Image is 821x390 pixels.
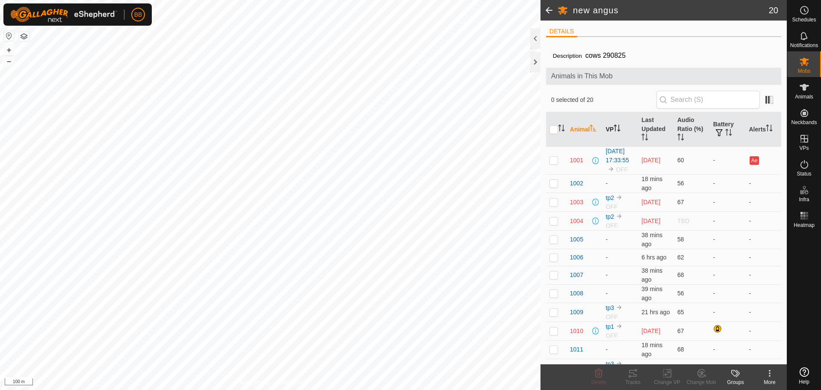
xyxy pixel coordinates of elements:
[710,340,746,359] td: -
[710,249,746,266] td: -
[606,203,618,210] span: OFF
[573,5,769,15] h2: new angus
[641,254,666,261] span: 1 Sept 2025, 2:11 pm
[602,112,638,147] th: VP
[570,179,583,188] span: 1002
[590,126,597,133] p-sorticon: Activate to sort
[745,174,781,193] td: -
[606,360,614,367] a: tp3
[553,53,582,59] label: Description
[570,198,583,207] span: 1003
[766,126,773,133] p-sorticon: Activate to sort
[606,236,608,243] app-display-virtual-paddock-transition: -
[606,194,614,201] a: tp2
[797,171,811,176] span: Status
[616,213,623,220] img: to
[570,308,583,317] span: 1009
[641,176,662,191] span: 1 Sept 2025, 8:21 pm
[570,235,583,244] span: 1005
[745,322,781,340] td: -
[745,112,781,147] th: Alerts
[677,217,689,224] span: TBD
[606,323,614,330] a: tp1
[677,135,684,142] p-sorticon: Activate to sort
[606,346,608,353] app-display-virtual-paddock-transition: -
[677,157,684,164] span: 60
[591,379,606,385] span: Delete
[641,309,670,316] span: 31 Aug 2025, 10:41 pm
[551,71,776,81] span: Animals in This Mob
[750,156,759,165] button: Ae
[745,211,781,230] td: -
[792,17,816,22] span: Schedules
[650,378,684,386] div: Change VP
[570,156,583,165] span: 1001
[710,359,746,378] td: -
[616,378,650,386] div: Tracks
[616,194,623,201] img: to
[710,230,746,249] td: -
[638,112,674,147] th: Last Updated
[710,284,746,303] td: -
[799,379,809,384] span: Help
[4,45,14,55] button: +
[606,254,608,261] app-display-virtual-paddock-transition: -
[677,180,684,187] span: 56
[606,213,614,220] a: tp2
[798,68,810,74] span: Mobs
[799,197,809,202] span: Infra
[641,342,662,357] span: 1 Sept 2025, 8:21 pm
[799,146,809,151] span: VPs
[570,253,583,262] span: 1006
[570,364,583,373] span: 1012
[551,95,656,104] span: 0 selected of 20
[546,27,577,37] li: DETAILS
[570,345,583,354] span: 1011
[677,199,684,205] span: 67
[606,271,608,278] app-display-virtual-paddock-transition: -
[677,346,684,353] span: 68
[606,222,618,229] span: OFF
[745,193,781,211] td: -
[710,303,746,322] td: -
[791,120,817,125] span: Neckbands
[134,10,142,19] span: BB
[236,379,269,387] a: Privacy Policy
[570,289,583,298] span: 1008
[641,286,662,301] span: 1 Sept 2025, 8:01 pm
[795,94,813,99] span: Animals
[787,364,821,388] a: Help
[608,166,614,173] img: to
[677,327,684,334] span: 67
[641,157,660,164] span: 31 Aug 2025, 10:01 am
[641,327,660,334] span: 31 Aug 2025, 7:41 am
[745,266,781,284] td: -
[279,379,304,387] a: Contact Us
[677,290,684,297] span: 56
[745,284,781,303] td: -
[710,112,746,147] th: Battery
[684,378,718,386] div: Change Mob
[710,266,746,284] td: -
[745,340,781,359] td: -
[710,211,746,230] td: -
[606,148,629,164] a: [DATE] 17:33:55
[606,180,608,187] app-display-virtual-paddock-transition: -
[570,217,583,226] span: 1004
[606,332,618,339] span: OFF
[674,112,710,147] th: Audio Ratio (%)
[710,146,746,174] td: -
[641,217,660,224] span: 30 Aug 2025, 11:01 pm
[606,290,608,297] app-display-virtual-paddock-transition: -
[641,135,648,142] p-sorticon: Activate to sort
[745,249,781,266] td: -
[677,309,684,316] span: 65
[616,166,628,173] span: OFF
[606,313,618,320] span: OFF
[4,56,14,66] button: –
[570,271,583,280] span: 1007
[616,323,623,330] img: to
[677,271,684,278] span: 68
[641,199,660,205] span: 31 Aug 2025, 7:51 am
[567,112,602,147] th: Animal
